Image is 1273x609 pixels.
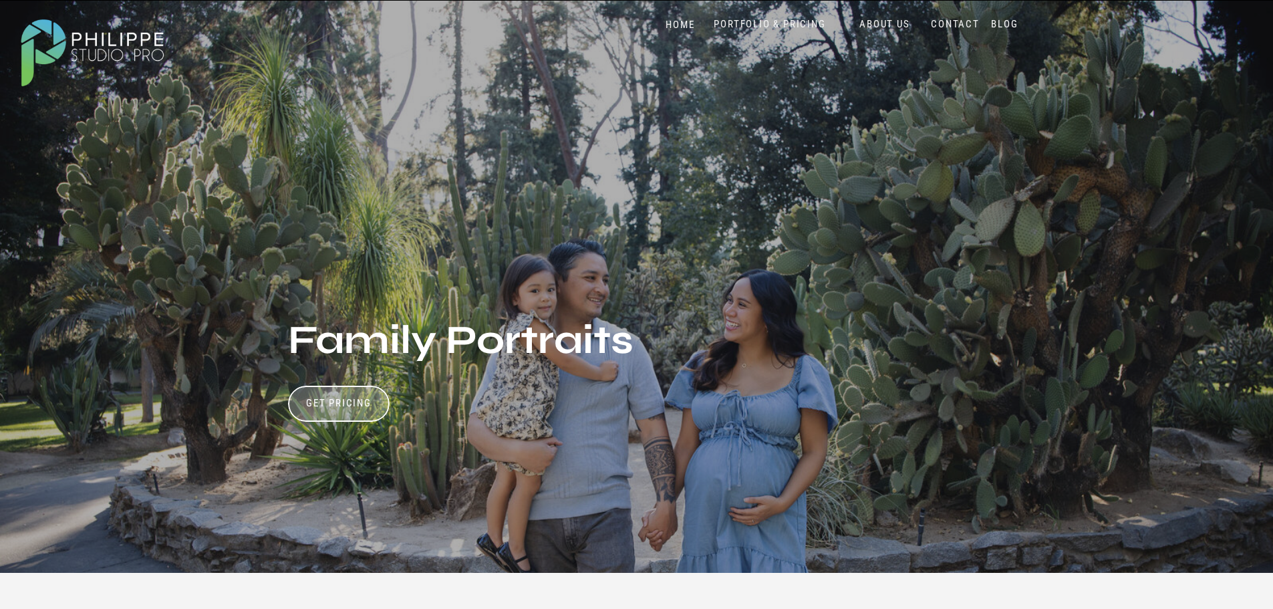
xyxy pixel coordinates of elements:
[652,19,709,31] a: HOME
[928,18,983,31] a: CONTACT
[857,18,913,31] a: ABOUT US
[302,397,376,413] a: Get Pricing
[988,18,1022,31] a: BLOG
[709,18,831,31] a: PORTFOLIO & PRICING
[288,320,741,365] h1: Family Portraits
